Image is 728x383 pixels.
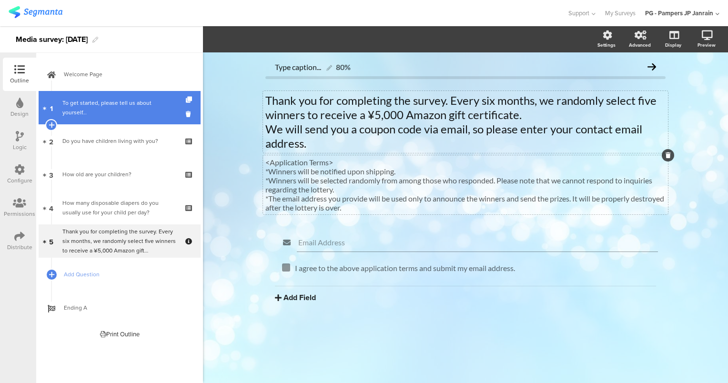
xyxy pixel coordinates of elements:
a: 3 How old are your children? [39,158,201,191]
a: 1 To get started, please tell us about yourself... [39,91,201,124]
div: Logic [13,143,27,151]
div: Permissions [4,210,35,218]
div: How old are your children? [62,170,176,179]
a: Ending A [39,291,201,324]
div: Print Outline [100,330,140,339]
p: We will send you a coupon code via email, so please enter your contact email address. [265,122,666,151]
span: Support [568,9,589,18]
a: Welcome Page [39,58,201,91]
div: Advanced [629,41,651,49]
i: Delete [186,110,194,119]
div: Distribute [7,243,32,252]
p: <Application Terms> [265,158,666,167]
div: PG - Pampers JP Janrain [645,9,713,18]
div: Design [10,110,29,118]
span: 2 [49,136,53,146]
img: segmanta logo [9,6,62,18]
div: Outline [10,76,29,85]
div: Do you have children living with you? [62,136,176,146]
p: *Winners will be selected randomly from among those who responded. Please note that we cannot res... [265,176,666,194]
div: To get started, please tell us about yourself... [62,98,176,117]
div: Settings [597,41,616,49]
span: 5 [49,236,53,246]
i: Duplicate [186,97,194,103]
p: Thank you for completing the survey. Every six months, we randomly select five winners to receive... [265,93,666,122]
a: 5 Thank you for completing the survey. Every six months, we randomly select five winners to recei... [39,224,201,258]
div: 80% [336,62,351,71]
span: Add Question [64,270,186,279]
span: Welcome Page [64,70,186,79]
div: Display [665,41,681,49]
button: Add Field [275,292,316,303]
div: Thank you for completing the survey. Every six months, we randomly select five winners to receive... [62,227,176,255]
div: Preview [698,41,716,49]
div: How many disposable diapers do you usually use for your child per day? [62,198,176,217]
p: *Winners will be notified upon shipping. [265,167,666,176]
input: Type field title... [298,238,657,247]
span: 3 [49,169,53,180]
span: 4 [49,202,53,213]
span: Type caption... [275,62,321,71]
div: Configure [7,176,32,185]
div: Media survey: [DATE] [16,32,88,47]
p: *The email address you provide will be used only to announce the winners and send the prizes. It ... [265,194,666,212]
span: Ending A [64,303,186,312]
p: I agree to the above application terms and submit my email address. [295,263,651,272]
a: 2 Do you have children living with you? [39,124,201,158]
a: 4 How many disposable diapers do you usually use for your child per day? [39,191,201,224]
span: 1 [50,102,53,113]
